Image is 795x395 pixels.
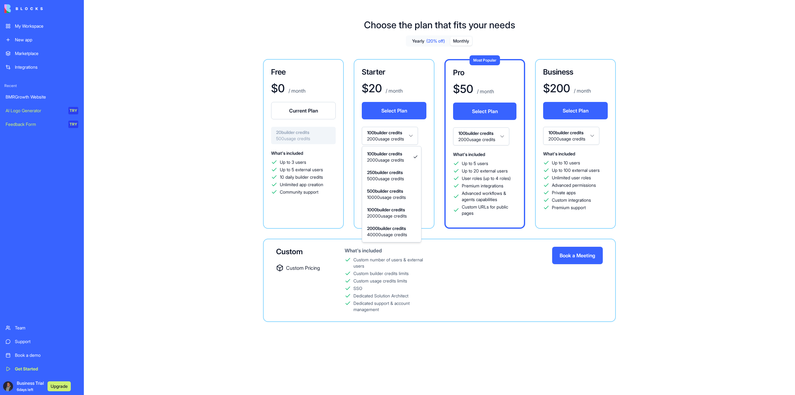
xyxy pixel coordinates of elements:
span: Recent [2,83,82,88]
span: 250 builder credits [367,169,404,176]
div: AI Logo Generator [6,108,64,114]
span: 100 builder credits [367,151,404,157]
span: 1000 builder credits [367,207,407,213]
span: 5000 usage credits [367,176,404,182]
div: TRY [68,107,78,114]
div: BMRGrowth Website [6,94,78,100]
span: 40000 usage credits [367,232,407,238]
div: Feedback Form [6,121,64,127]
span: 10000 usage credits [367,194,406,200]
span: 2000 builder credits [367,225,407,232]
span: 20000 usage credits [367,213,407,219]
div: TRY [68,121,78,128]
span: 500 builder credits [367,188,406,194]
span: 2000 usage credits [367,157,404,163]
